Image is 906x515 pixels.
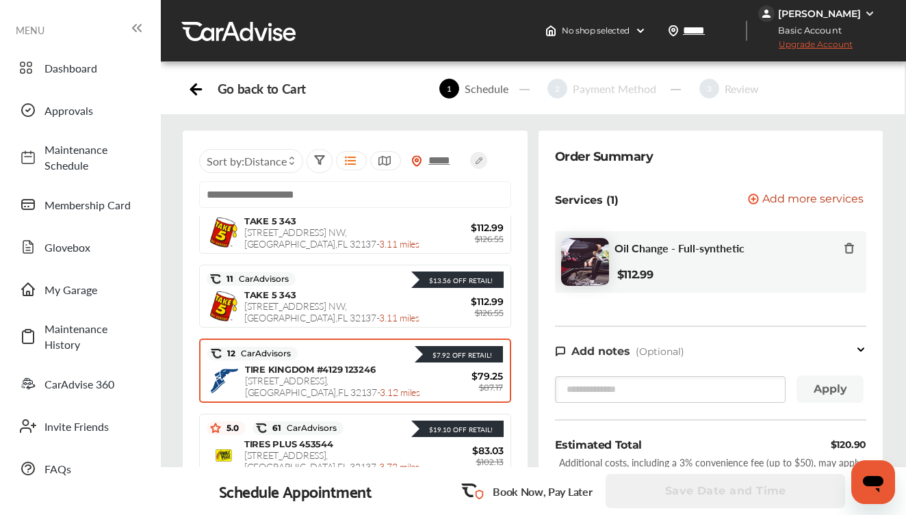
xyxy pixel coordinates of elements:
img: caradvise_icon.5c74104a.svg [211,348,222,359]
img: location_vector_orange.38f05af8.svg [411,155,422,167]
span: TAKE 5 343 [244,215,296,226]
a: Invite Friends [12,408,147,444]
span: 5.0 [221,423,239,434]
span: Upgrade Account [758,39,853,56]
span: Approvals [44,103,140,118]
span: Add more services [762,194,864,207]
span: 12 [222,348,291,359]
span: Maintenance Schedule [44,142,140,173]
img: logo-goodyear.png [211,369,238,393]
img: logo-take5.png [210,291,237,321]
button: Add more services [748,194,864,207]
img: WGsFRI8htEPBVLJbROoPRyZpYNWhNONpIPPETTm6eUC0GeLEiAAAAAElFTkSuQmCC [864,8,875,19]
span: 61 [267,423,337,434]
span: [STREET_ADDRESS] NW , [GEOGRAPHIC_DATA] , FL 32137 - [244,225,419,250]
span: $83.03 [422,445,504,457]
a: Glovebox [12,229,147,265]
a: Dashboard [12,50,147,85]
span: Distance [244,153,287,169]
span: Glovebox [44,239,140,255]
span: 3.72 miles [379,460,419,473]
span: 1 [439,79,459,98]
span: [STREET_ADDRESS] , [GEOGRAPHIC_DATA] , FL 32137 - [244,448,419,473]
a: Add more services [748,194,866,207]
div: Payment Method [567,81,662,96]
p: Services (1) [555,194,619,207]
span: CarAdvisors [281,423,337,433]
div: $7.92 Off Retail! [426,350,492,360]
img: header-divider.bc55588e.svg [746,21,747,41]
span: No shop selected [562,25,630,36]
span: 3.11 miles [379,237,419,250]
div: [PERSON_NAME] [778,8,861,20]
div: $19.10 Off Retail! [422,425,493,434]
span: $102.13 [476,457,504,467]
span: My Garage [44,282,140,298]
a: My Garage [12,272,147,307]
span: [STREET_ADDRESS] , [GEOGRAPHIC_DATA] , FL 32137 - [245,373,420,399]
span: MENU [16,25,44,36]
div: Order Summary [555,147,653,166]
img: logo-take5.png [210,217,237,247]
span: CarAdvise 360 [44,376,140,392]
img: note-icon.db9493fa.svg [555,345,566,357]
span: Oil Change - Full-synthetic [614,241,745,254]
img: caradvise_icon.5c74104a.svg [210,274,221,285]
a: Maintenance History [12,314,147,359]
img: jVpblrzwTbfkPYzPPzSLxeg0AAAAASUVORK5CYII= [758,5,775,22]
div: Additional costs, including a 3% convenience fee (up to $50), may apply to your purchase. All fee... [555,455,867,483]
span: CarAdvisors [235,349,291,358]
span: $87.17 [479,382,503,393]
span: 11 [221,274,289,285]
a: FAQs [12,451,147,486]
div: $120.90 [831,437,866,453]
img: header-down-arrow.9dd2ce7d.svg [635,25,646,36]
span: TIRES PLUS 453544 [244,438,333,449]
span: FAQs [44,461,140,477]
span: Dashboard [44,60,140,76]
span: $126.55 [475,234,504,244]
span: Add notes [571,345,630,358]
div: Go back to Cart [218,81,306,96]
img: caradvise_icon.5c74104a.svg [256,423,267,434]
span: TAKE 5 343 [244,289,296,300]
span: [STREET_ADDRESS] NW , [GEOGRAPHIC_DATA] , FL 32137 - [244,299,419,324]
span: $112.99 [422,222,504,234]
a: CarAdvise 360 [12,366,147,401]
div: Schedule [459,81,514,96]
span: $126.55 [475,308,504,318]
span: (Optional) [636,345,684,358]
a: Approvals [12,92,147,128]
div: Review [719,81,764,96]
span: CarAdvisors [233,274,289,284]
img: header-home-logo.8d720a4f.svg [545,25,556,36]
img: star_icon.59ea9307.svg [210,423,221,434]
div: Schedule Appointment [219,481,372,501]
a: Maintenance Schedule [12,135,147,180]
span: TIRE KINGDOM #4129 123246 [245,364,376,375]
span: Membership Card [44,197,140,213]
span: 2 [547,79,567,98]
span: 3.12 miles [380,385,419,399]
img: oil-change-thumb.jpg [561,238,609,286]
img: location_vector.a44bc228.svg [668,25,679,36]
div: Estimated Total [555,437,642,453]
span: Sort by : [207,153,287,169]
b: $112.99 [617,268,653,281]
span: 3.11 miles [379,311,419,324]
iframe: Button to launch messaging window [851,460,895,504]
a: Membership Card [12,187,147,222]
span: 3 [699,79,719,98]
p: Book Now, Pay Later [493,484,592,499]
img: logo-tires-plus.png [210,442,237,469]
span: Basic Account [760,23,852,38]
span: $112.99 [422,295,504,308]
button: Apply [797,375,864,403]
div: $13.56 Off Retail! [422,276,493,285]
span: Invite Friends [44,419,140,434]
span: $79.25 [421,370,503,382]
span: Maintenance History [44,321,140,352]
